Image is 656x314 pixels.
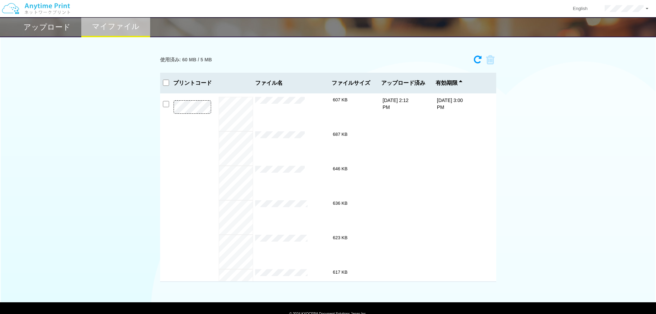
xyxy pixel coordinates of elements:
[23,23,71,31] h2: アップロード
[436,80,462,86] span: 有効期限
[255,80,329,86] span: ファイル名
[333,201,348,206] span: 636 KB
[333,166,348,171] span: 646 KB
[160,57,212,62] h3: 使用済み: 60 MB / 5 MB
[437,97,463,111] p: [DATE] 3:00 PM
[333,270,348,275] span: 617 KB
[332,80,371,86] span: ファイルサイズ
[92,22,139,31] h2: マイファイル
[333,97,348,102] span: 607 KB
[333,132,348,137] span: 687 KB
[333,235,348,240] span: 623 KB
[168,80,217,86] h3: プリントコード
[381,80,425,86] span: アップロード済み
[383,97,409,111] p: [DATE] 2:12 PM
